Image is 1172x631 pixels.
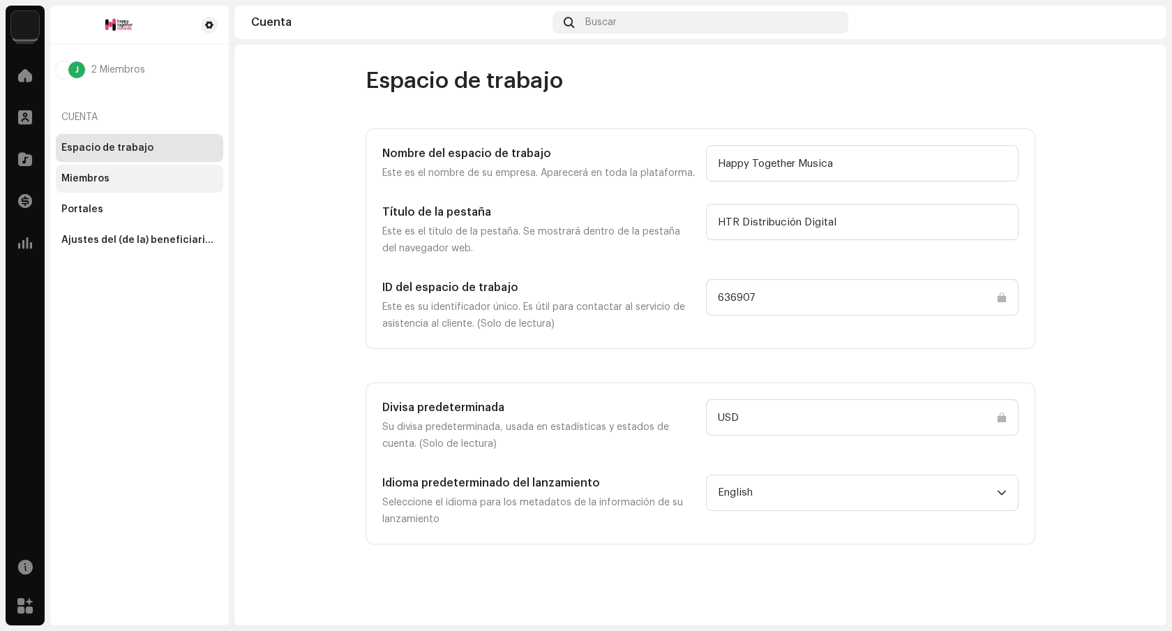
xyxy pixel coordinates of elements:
p: Su divisa predeterminada, usada en estadísticas y estados de cuenta. (Solo de lectura) [382,419,695,452]
img: 021ed41d-f4f8-479b-9ea1-0eb539fc28fa [61,17,179,34]
p: Este es el nombre de su empresa. Aparecerá en toda la plataforma. [382,165,695,181]
div: Portales [61,204,103,215]
input: Escriba algo... [706,204,1019,240]
input: Escriba algo... [706,145,1019,181]
div: J [68,61,85,78]
div: Ajustes del (de la) beneficiario(a) [61,235,218,246]
h5: ID del espacio de trabajo [382,279,695,296]
re-m-nav-item: Ajustes del (de la) beneficiario(a) [56,226,223,254]
re-m-nav-item: Miembros [56,165,223,193]
div: dropdown trigger [997,475,1007,510]
input: Escriba algo... [706,399,1019,436]
h5: Divisa predeterminada [382,399,695,416]
h5: Nombre del espacio de trabajo [382,145,695,162]
img: edd8793c-a1b1-4538-85bc-e24b6277bc1e [11,11,39,39]
span: English [718,475,997,510]
div: Miembros [61,173,110,184]
img: 00177c64-4af7-4532-b3d3-c73703e46d51 [56,61,73,78]
p: Este es el título de la pestaña. Se mostrará dentro de la pestaña del navegador web. [382,223,695,257]
h5: Título de la pestaña [382,204,695,221]
re-a-nav-header: Cuenta [56,101,223,134]
re-m-nav-item: Espacio de trabajo [56,134,223,162]
span: Buscar [585,17,617,28]
re-m-nav-item: Portales [56,195,223,223]
span: Espacio de trabajo [366,67,563,95]
img: 00177c64-4af7-4532-b3d3-c73703e46d51 [1127,11,1150,34]
p: Este es su identificador único. Es útil para contactar al servicio de asistencia al cliente. (Sol... [382,299,695,332]
div: Espacio de trabajo [61,142,153,154]
h5: Idioma predeterminado del lanzamiento [382,475,695,491]
div: Cuenta [251,17,547,28]
input: Escriba algo... [706,279,1019,315]
p: Seleccione el idioma para los metadatos de la información de su lanzamiento [382,494,695,528]
span: 2 Miembros [91,64,145,75]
